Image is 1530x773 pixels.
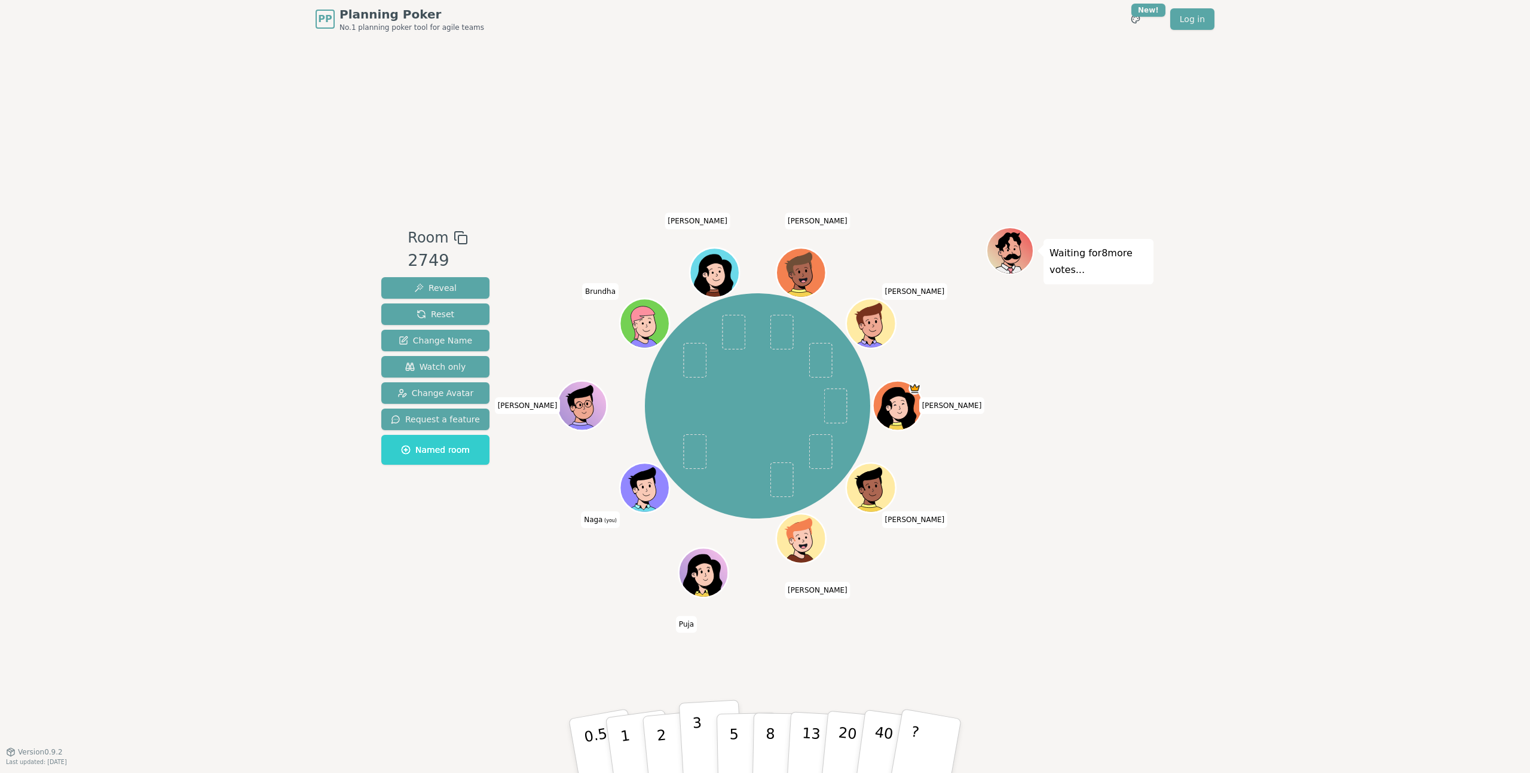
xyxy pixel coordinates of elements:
[381,330,489,351] button: Change Name
[1049,245,1147,278] p: Waiting for 8 more votes...
[339,23,484,32] span: No.1 planning poker tool for agile teams
[1125,8,1146,30] button: New!
[399,335,472,346] span: Change Name
[919,397,985,414] span: Click to change your name
[405,361,466,373] span: Watch only
[381,409,489,430] button: Request a feature
[381,435,489,465] button: Named room
[339,6,484,23] span: Planning Poker
[381,356,489,378] button: Watch only
[602,518,617,523] span: (you)
[665,213,730,229] span: Click to change your name
[908,382,921,395] span: Richa is the host
[882,511,948,528] span: Click to change your name
[882,283,948,300] span: Click to change your name
[381,277,489,299] button: Reveal
[414,282,457,294] span: Reveal
[1131,4,1165,17] div: New!
[391,413,480,425] span: Request a feature
[18,747,63,757] span: Version 0.9.2
[676,616,697,633] span: Click to change your name
[785,213,850,229] span: Click to change your name
[581,511,620,528] span: Click to change your name
[495,397,561,414] span: Click to change your name
[417,308,454,320] span: Reset
[401,444,470,456] span: Named room
[318,12,332,26] span: PP
[408,227,448,249] span: Room
[397,387,474,399] span: Change Avatar
[381,303,489,325] button: Reset
[582,283,619,300] span: Click to change your name
[316,6,484,32] a: PPPlanning PokerNo.1 planning poker tool for agile teams
[6,759,67,765] span: Last updated: [DATE]
[381,382,489,404] button: Change Avatar
[1170,8,1214,30] a: Log in
[785,582,850,599] span: Click to change your name
[408,249,467,273] div: 2749
[621,465,668,511] button: Click to change your avatar
[6,747,63,757] button: Version0.9.2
